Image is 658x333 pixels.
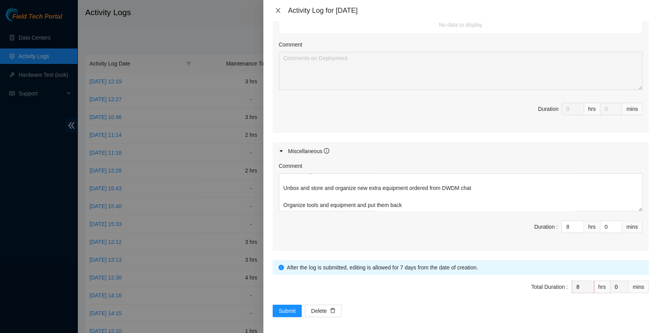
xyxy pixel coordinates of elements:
[584,221,600,233] div: hrs
[279,149,283,154] span: caret-right
[311,307,326,315] span: Delete
[305,305,341,317] button: Deletedelete
[278,265,284,270] span: info-circle
[273,305,302,317] button: Submit
[324,148,329,154] span: info-circle
[279,16,643,34] td: No data to display
[622,103,643,115] div: mins
[584,103,600,115] div: hrs
[287,263,643,272] div: After the log is submitted, editing is allowed for 7 days from the date of creation.
[622,221,643,233] div: mins
[531,283,568,291] div: Total Duration :
[279,307,296,315] span: Submit
[273,7,283,14] button: Close
[594,281,610,293] div: hrs
[279,162,302,170] label: Comment
[279,173,643,211] textarea: Comment
[288,147,330,155] div: Miscellaneous
[279,40,302,49] label: Comment
[534,223,558,231] div: Duration :
[628,281,649,293] div: mins
[330,308,335,314] span: delete
[275,7,281,14] span: close
[288,6,649,15] div: Activity Log for [DATE]
[538,105,558,113] div: Duration
[279,52,643,90] textarea: Comment
[273,142,649,160] div: Miscellaneous info-circle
